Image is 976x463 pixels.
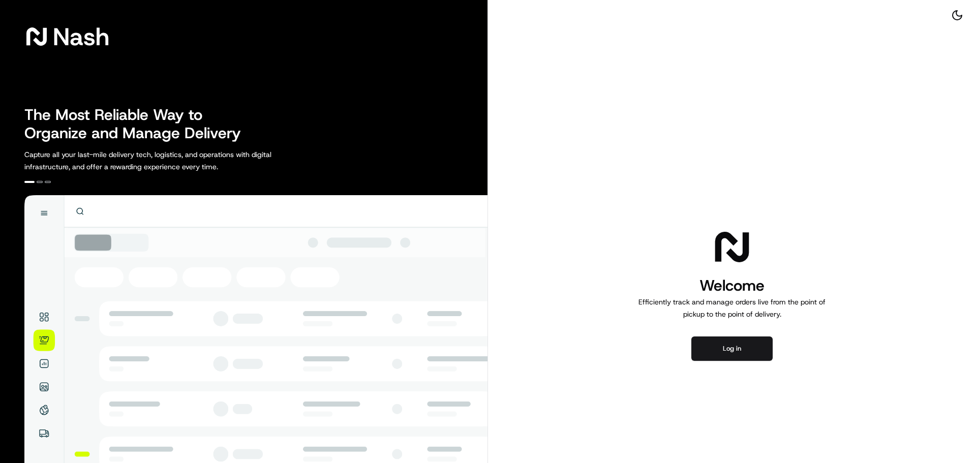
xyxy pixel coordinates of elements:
p: Efficiently track and manage orders live from the point of pickup to the point of delivery. [634,296,830,320]
p: Capture all your last-mile delivery tech, logistics, and operations with digital infrastructure, ... [24,148,317,173]
h2: The Most Reliable Way to Organize and Manage Delivery [24,106,252,142]
h1: Welcome [634,275,830,296]
button: Log in [691,336,773,361]
span: Nash [53,26,109,47]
